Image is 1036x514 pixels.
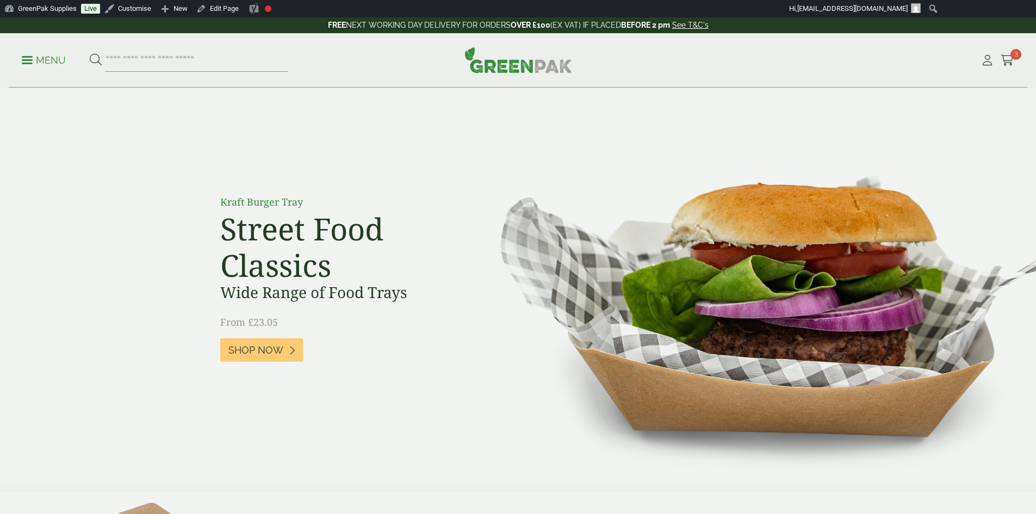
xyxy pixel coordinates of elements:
[220,283,465,302] h3: Wide Range of Food Trays
[466,88,1036,484] img: Street Food Classics
[981,55,994,66] i: My Account
[220,338,303,362] a: Shop Now
[672,21,709,29] a: See T&C's
[220,195,465,209] p: Kraft Burger Tray
[220,210,465,283] h2: Street Food Classics
[797,4,908,13] span: [EMAIL_ADDRESS][DOMAIN_NAME]
[621,21,670,29] strong: BEFORE 2 pm
[464,47,572,73] img: GreenPak Supplies
[1001,55,1014,66] i: Cart
[81,4,100,14] a: Live
[22,54,66,67] p: Menu
[328,21,346,29] strong: FREE
[265,5,271,12] div: Focus keyphrase not set
[22,54,66,65] a: Menu
[1001,52,1014,69] a: 3
[220,315,278,329] span: From £23.05
[228,344,283,356] span: Shop Now
[511,21,550,29] strong: OVER £100
[1010,49,1021,60] span: 3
